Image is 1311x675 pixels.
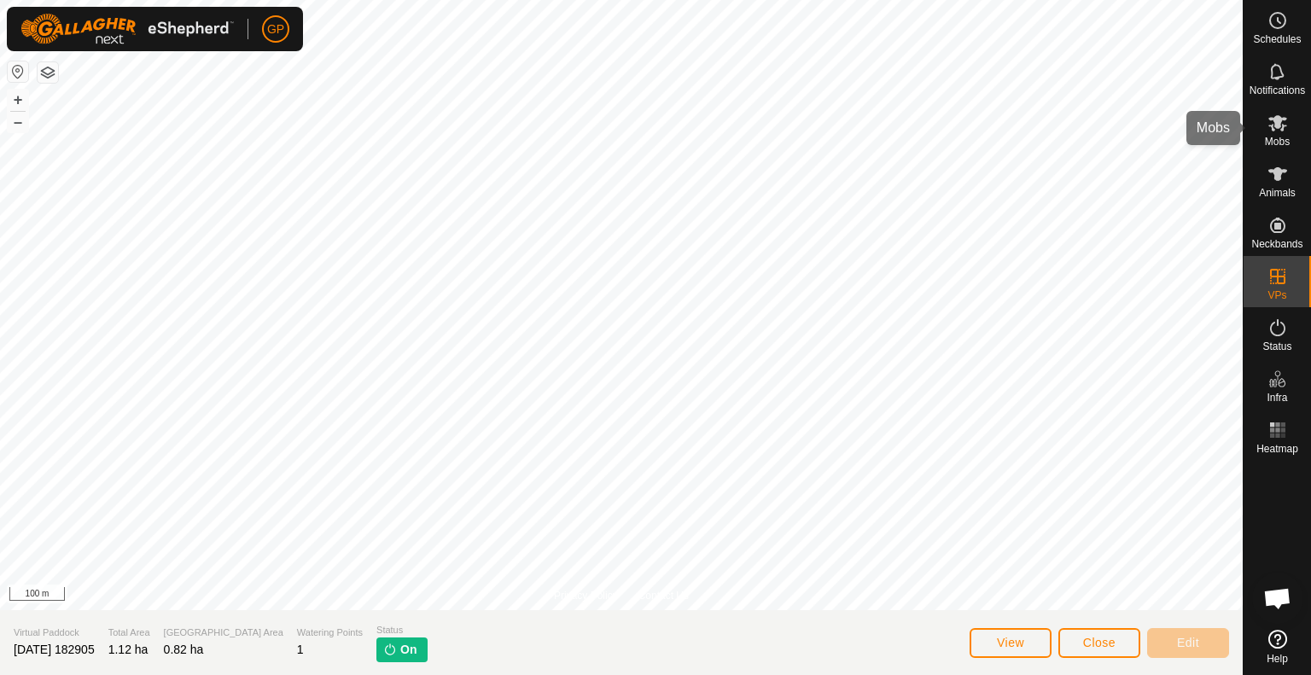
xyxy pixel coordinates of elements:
span: Watering Points [297,626,363,640]
a: Help [1244,623,1311,671]
span: GP [267,20,284,38]
span: VPs [1267,290,1286,300]
span: Edit [1177,636,1199,649]
span: Animals [1259,188,1296,198]
span: Status [376,623,427,637]
button: Map Layers [38,62,58,83]
button: + [8,90,28,110]
a: Open chat [1252,573,1303,624]
span: Infra [1267,393,1287,403]
span: Neckbands [1251,239,1302,249]
button: – [8,112,28,132]
button: Reset Map [8,61,28,82]
span: View [997,636,1024,649]
span: Help [1267,654,1288,664]
button: Edit [1147,628,1229,658]
button: View [970,628,1052,658]
span: Mobs [1265,137,1290,147]
img: turn-on [383,643,397,656]
a: Privacy Policy [554,588,618,603]
span: [GEOGRAPHIC_DATA] Area [164,626,283,640]
span: Status [1262,341,1291,352]
span: 1 [297,643,304,656]
span: On [400,641,417,659]
span: 0.82 ha [164,643,204,656]
span: [DATE] 182905 [14,643,95,656]
span: Virtual Paddock [14,626,95,640]
span: Notifications [1250,85,1305,96]
a: Contact Us [638,588,689,603]
img: Gallagher Logo [20,14,234,44]
span: Schedules [1253,34,1301,44]
span: Total Area [108,626,150,640]
span: 1.12 ha [108,643,149,656]
span: Heatmap [1256,444,1298,454]
button: Close [1058,628,1140,658]
span: Close [1083,636,1116,649]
